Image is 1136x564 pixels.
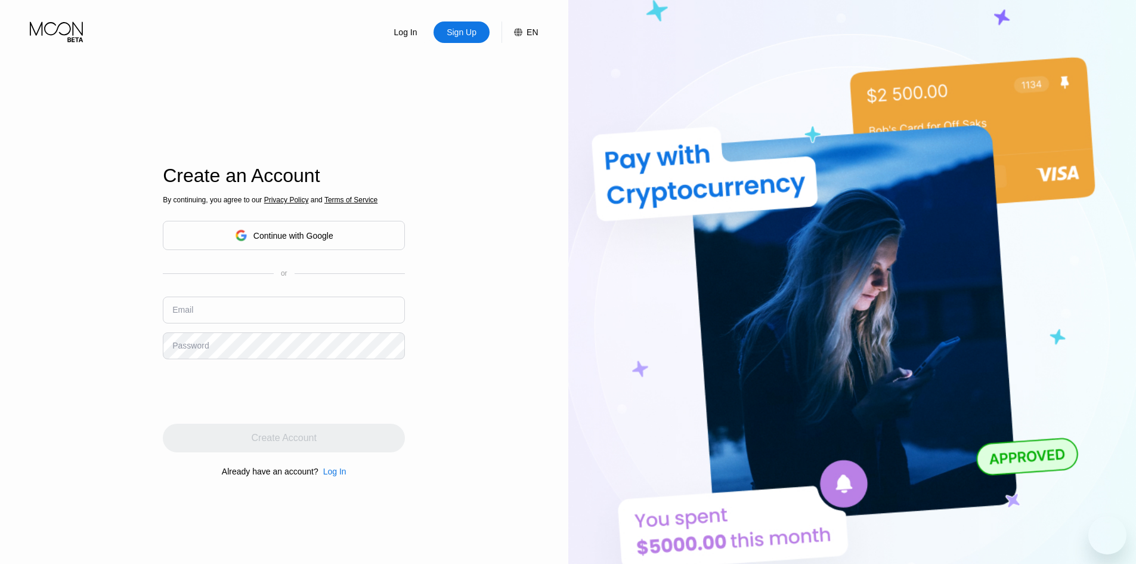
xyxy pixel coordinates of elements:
[502,21,538,43] div: EN
[281,269,287,278] div: or
[308,196,324,204] span: and
[264,196,309,204] span: Privacy Policy
[324,196,377,204] span: Terms of Service
[163,165,405,187] div: Create an Account
[172,341,209,350] div: Password
[323,467,346,476] div: Log In
[1088,516,1126,554] iframe: Button to launch messaging window
[445,26,478,38] div: Sign Up
[377,21,434,43] div: Log In
[172,305,193,315] div: Email
[163,221,405,250] div: Continue with Google
[163,196,405,204] div: By continuing, you agree to our
[393,26,419,38] div: Log In
[318,467,346,476] div: Log In
[434,21,490,43] div: Sign Up
[163,368,344,415] iframe: reCAPTCHA
[253,231,333,241] div: Continue with Google
[527,27,538,37] div: EN
[222,467,318,476] div: Already have an account?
